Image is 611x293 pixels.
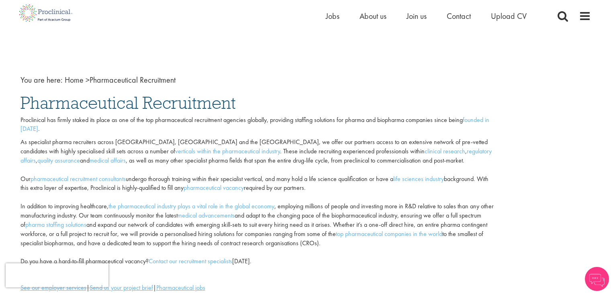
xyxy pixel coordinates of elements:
[20,116,489,133] a: founded in [DATE]
[20,147,492,165] a: regulatory affairs
[178,211,235,220] a: medical advancements
[90,156,126,165] a: medical affairs
[20,283,494,293] div: | |
[425,147,465,155] a: clinical research
[156,283,205,292] a: Pharmaceutical jobs
[6,263,108,287] iframe: reCAPTCHA
[20,116,494,134] p: Proclinical has firmly staked its place as one of the top pharmaceutical recruitment agencies glo...
[326,11,339,21] a: Jobs
[184,183,244,192] a: pharmaceutical vacancy
[175,147,280,155] a: verticals within the pharmaceutical industry
[37,156,80,165] a: quality assurance
[108,202,274,210] a: the pharmaceutical industry plays a vital role in the global economy
[407,11,427,21] a: Join us
[336,230,442,238] a: top pharmaceutical companies in the world
[65,75,84,85] a: breadcrumb link to Home
[447,11,471,21] a: Contact
[31,175,126,183] a: pharmaceutical recruitment consultants
[360,11,386,21] a: About us
[90,283,153,292] a: Send us your project brief
[20,138,494,266] p: As specialist pharma recruiters across [GEOGRAPHIC_DATA], [GEOGRAPHIC_DATA] and the [GEOGRAPHIC_D...
[585,267,609,291] img: Chatbot
[65,75,176,85] span: Pharmaceutical Recruitment
[20,92,236,114] span: Pharmaceutical Recruitment
[393,175,444,183] a: life sciences industry
[491,11,527,21] a: Upload CV
[20,75,63,85] span: You are here:
[149,257,232,265] a: Contact our recruitment specialists
[86,75,90,85] span: >
[25,220,86,229] a: pharma staffing solutions
[20,283,86,292] a: See our employer services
